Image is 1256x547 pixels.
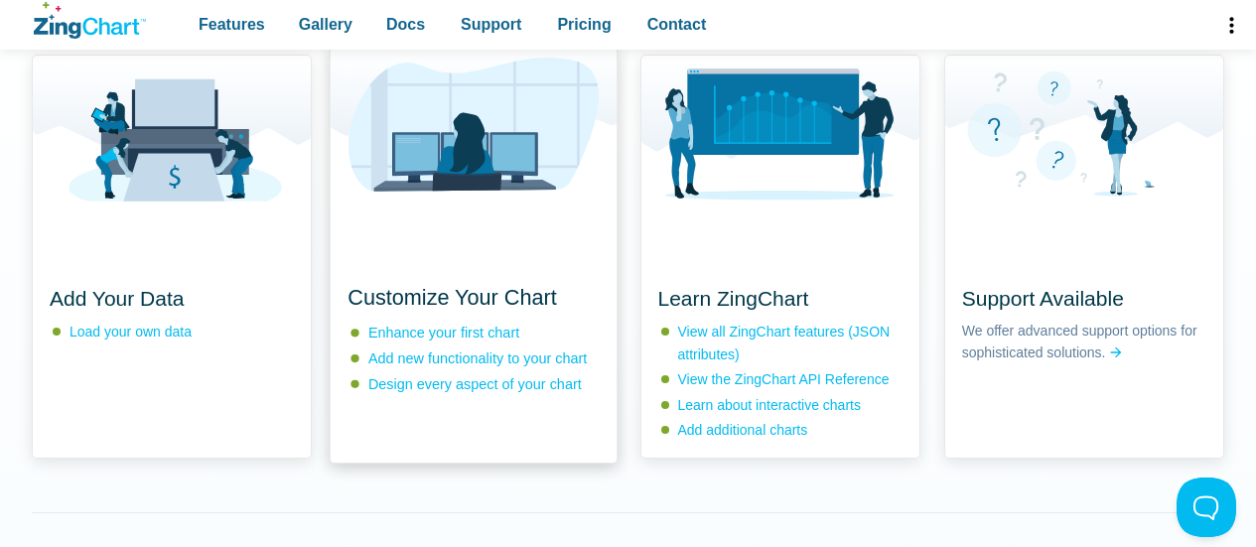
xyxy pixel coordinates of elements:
[945,55,1223,197] img: Support Available
[962,321,1206,363] span: We offer advanced support options for sophisticated solutions.
[641,55,919,201] img: Consulting Services
[70,324,192,340] a: Load your own data
[678,371,890,387] a: View the ZingChart API Reference
[368,350,587,366] a: Add new functionality to your chart
[557,11,611,38] span: Pricing
[647,11,707,38] span: Contact
[33,55,311,215] img: Pricing That Suits You
[461,11,521,38] span: Support
[368,324,519,340] a: Enhance your first chart
[678,422,808,438] a: Add additional charts
[349,286,557,310] span: Customize Your Chart
[331,47,618,192] img: Custom Development
[678,324,891,361] a: View all ZingChart features (JSON attributes)
[50,287,184,310] span: Add Your Data
[944,55,1224,460] a: Support Available Support Available We offer advanced support options for sophisticated solutions.
[1177,478,1236,537] iframe: Toggle Customer Support
[299,11,352,38] span: Gallery
[658,287,809,310] span: Learn ZingChart
[368,376,582,392] a: Design every aspect of your chart
[386,11,425,38] span: Docs
[962,287,1124,310] span: Support Available
[678,397,861,413] a: Learn about interactive charts
[34,2,146,39] a: ZingChart Logo. Click to return to the homepage
[199,11,265,38] span: Features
